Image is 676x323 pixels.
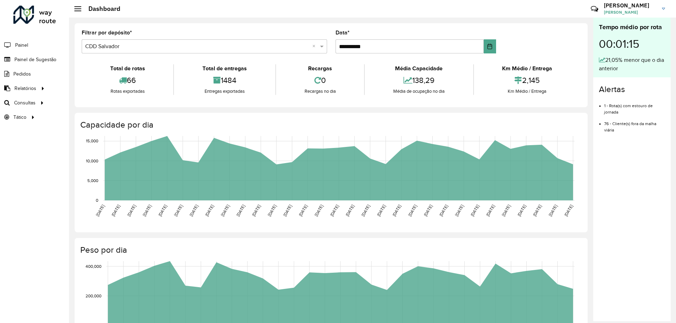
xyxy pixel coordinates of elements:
span: Relatórios [14,85,36,92]
span: Clear all [312,42,318,51]
text: [DATE] [438,204,449,217]
text: 15,000 [86,139,98,143]
text: [DATE] [423,204,433,217]
text: [DATE] [157,204,168,217]
div: Total de entregas [176,64,273,73]
text: [DATE] [345,204,355,217]
text: [DATE] [220,204,230,217]
span: Consultas [14,99,36,106]
div: 21,05% menor que o dia anterior [599,56,665,73]
text: [DATE] [470,204,480,217]
text: [DATE] [204,204,214,217]
div: 66 [83,73,171,88]
a: Contato Rápido [587,1,602,17]
text: [DATE] [111,204,121,217]
text: 200,000 [86,293,101,298]
div: Média Capacidade [367,64,471,73]
text: [DATE] [454,204,464,217]
text: [DATE] [329,204,339,217]
div: 0 [278,73,362,88]
div: Total de rotas [83,64,171,73]
li: 76 - Cliente(s) fora da malha viária [604,115,665,133]
text: [DATE] [282,204,293,217]
label: Data [336,28,350,37]
label: Filtrar por depósito [82,28,132,37]
text: [DATE] [236,204,246,217]
text: [DATE] [376,204,386,217]
text: 5,000 [87,178,98,183]
span: Pedidos [13,70,31,78]
text: [DATE] [548,204,558,217]
div: 2,145 [476,73,579,88]
div: 1484 [176,73,273,88]
text: [DATE] [251,204,261,217]
span: Painel [15,41,28,49]
h4: Capacidade por dia [80,120,581,130]
button: Choose Date [484,39,496,53]
span: Tático [13,114,26,121]
text: [DATE] [173,204,183,217]
text: [DATE] [532,204,542,217]
h2: Dashboard [81,5,120,13]
div: Recargas no dia [278,88,362,95]
text: [DATE] [267,204,277,217]
div: Km Médio / Entrega [476,88,579,95]
h4: Peso por dia [80,245,581,255]
text: 400,000 [86,264,101,269]
div: 00:01:15 [599,32,665,56]
div: Tempo médio por rota [599,22,665,32]
div: Entregas exportadas [176,88,273,95]
text: 10,000 [86,159,98,163]
text: [DATE] [142,204,152,217]
text: [DATE] [126,204,137,217]
div: Recargas [278,64,362,73]
span: Painel de Sugestão [14,56,56,63]
text: [DATE] [392,204,402,217]
div: Km Médio / Entrega [476,64,579,73]
h3: [PERSON_NAME] [604,2,657,9]
text: 0 [96,198,98,202]
text: [DATE] [501,204,511,217]
span: [PERSON_NAME] [604,9,657,15]
div: Rotas exportadas [83,88,171,95]
text: [DATE] [95,204,105,217]
li: 1 - Rota(s) com estouro de jornada [604,97,665,115]
text: [DATE] [189,204,199,217]
text: [DATE] [298,204,308,217]
text: [DATE] [314,204,324,217]
text: [DATE] [517,204,527,217]
text: [DATE] [407,204,418,217]
div: Média de ocupação no dia [367,88,471,95]
h4: Alertas [599,84,665,95]
text: [DATE] [563,204,574,217]
div: 138,29 [367,73,471,88]
text: [DATE] [361,204,371,217]
text: [DATE] [485,204,495,217]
